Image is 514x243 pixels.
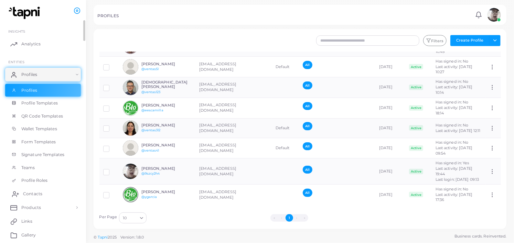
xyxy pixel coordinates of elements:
[21,205,41,211] span: Products
[409,192,424,197] span: Active
[286,214,293,222] button: Go to page 1
[21,41,41,47] span: Analytics
[141,62,192,66] h6: [PERSON_NAME]
[141,195,157,199] a: @ygarcia
[123,214,127,222] span: 10
[436,128,481,133] span: Last activity: [DATE] 12:11
[5,97,81,110] a: Profile Templates
[123,140,138,156] img: avatar
[195,57,271,77] td: [EMAIL_ADDRESS][DOMAIN_NAME]
[436,105,472,115] span: Last activity: [DATE] 18:14
[195,118,271,138] td: [EMAIL_ADDRESS][DOMAIN_NAME]
[303,122,312,130] span: All
[409,85,424,90] span: Active
[21,113,63,119] span: QR Code Templates
[123,120,138,136] img: avatar
[436,177,479,182] span: Last login: [DATE] 09:13
[123,164,138,179] img: avatar
[141,123,192,128] h6: [PERSON_NAME]
[123,187,138,202] img: avatar
[436,64,472,75] span: Last activity: [DATE] 10:27
[436,187,469,191] span: Has signed in: No
[99,214,117,220] label: Per Page
[272,138,299,158] td: Default
[195,98,271,118] td: [EMAIL_ADDRESS][DOMAIN_NAME]
[21,232,36,238] span: Gallery
[6,7,44,19] img: logo
[141,67,159,71] a: @ventas51
[141,80,192,89] h6: [DEMOGRAPHIC_DATA][PERSON_NAME]
[436,79,469,84] span: Has signed in: No
[303,81,312,89] span: All
[148,214,430,222] ul: Pagination
[21,87,37,93] span: Profiles
[409,125,424,131] span: Active
[5,148,81,161] a: Signature Templates
[21,139,56,145] span: Form Templates
[21,218,32,224] span: Links
[8,60,24,64] span: ENTITIES
[195,138,271,158] td: [EMAIL_ADDRESS][DOMAIN_NAME]
[436,59,469,64] span: Has signed in: No
[21,71,37,78] span: Profiles
[436,140,469,145] span: Has signed in: No
[5,174,81,187] a: Profile Roles
[303,189,312,197] span: All
[119,212,147,223] div: Search for option
[436,161,469,165] span: Has signed in: Yes
[375,118,405,138] td: [DATE]
[21,165,35,171] span: Teams
[141,108,163,112] a: @eescamilla
[141,103,192,108] h6: [PERSON_NAME]
[303,102,312,110] span: All
[195,185,271,205] td: [EMAIL_ADDRESS][DOMAIN_NAME]
[5,161,81,174] a: Teams
[123,59,138,75] img: avatar
[108,234,116,240] span: 2025
[436,166,472,176] span: Last activity: [DATE] 19:44
[5,37,81,51] a: Analytics
[141,148,159,152] a: @ventas41
[141,90,161,94] a: @ventas123
[436,145,472,156] span: Last activity: [DATE] 09:54
[123,100,138,116] img: avatar
[436,100,469,104] span: Has signed in: No
[375,98,405,118] td: [DATE]
[23,191,42,197] span: Contacts
[98,235,108,240] a: Tapni
[21,152,64,158] span: Signature Templates
[123,80,138,95] img: avatar
[436,123,469,128] span: Has signed in: No
[436,192,472,202] span: Last activity: [DATE] 17:36
[454,233,506,239] span: Business cards. Reinvented.
[141,128,161,132] a: @ventas312
[423,35,447,46] button: Filters
[272,118,299,138] td: Default
[141,172,160,175] a: @9szcy2h4
[5,201,81,214] a: Products
[195,158,271,185] td: [EMAIL_ADDRESS][DOMAIN_NAME]
[127,214,137,222] input: Search for option
[450,35,490,46] button: Create Profile
[21,100,58,106] span: Profile Templates
[409,145,424,151] span: Active
[375,77,405,98] td: [DATE]
[21,126,57,132] span: Wallet Templates
[141,166,192,171] h6: [PERSON_NAME]
[303,166,312,174] span: All
[5,68,81,81] a: Profiles
[409,64,424,69] span: Active
[375,57,405,77] td: [DATE]
[409,105,424,111] span: Active
[436,44,472,54] span: Last activity: [DATE] 10:49
[5,228,81,242] a: Gallery
[272,57,299,77] td: Default
[303,142,312,150] span: All
[375,185,405,205] td: [DATE]
[5,110,81,123] a: QR Code Templates
[409,169,424,174] span: Active
[141,143,192,147] h6: [PERSON_NAME]
[5,84,81,97] a: Profiles
[120,235,144,240] span: Version: 1.8.0
[5,214,81,228] a: Links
